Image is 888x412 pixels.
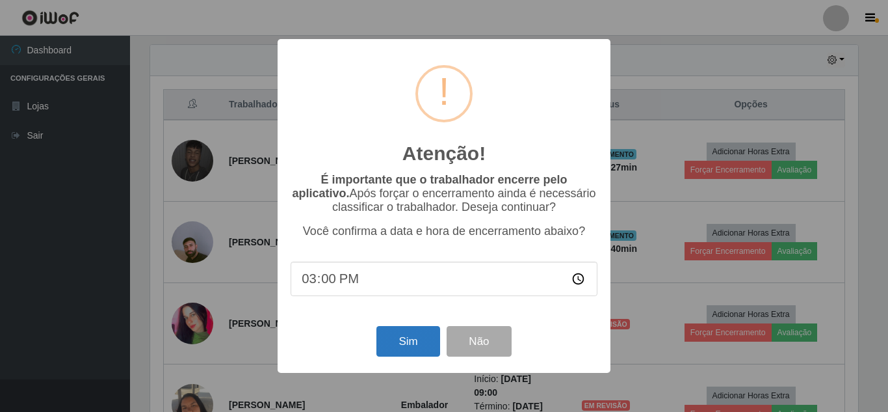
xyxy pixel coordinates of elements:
[291,225,597,238] p: Você confirma a data e hora de encerramento abaixo?
[291,173,597,214] p: Após forçar o encerramento ainda é necessário classificar o trabalhador. Deseja continuar?
[376,326,439,357] button: Sim
[292,173,567,200] b: É importante que o trabalhador encerre pelo aplicativo.
[447,326,511,357] button: Não
[402,142,486,165] h2: Atenção!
